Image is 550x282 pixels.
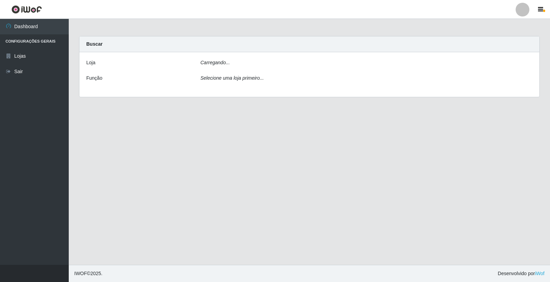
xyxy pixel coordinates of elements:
[11,5,42,14] img: CoreUI Logo
[86,59,95,66] label: Loja
[86,41,102,47] strong: Buscar
[498,270,544,277] span: Desenvolvido por
[200,75,264,81] i: Selecione uma loja primeiro...
[74,271,87,276] span: IWOF
[86,75,102,82] label: Função
[535,271,544,276] a: iWof
[200,60,230,65] i: Carregando...
[74,270,102,277] span: © 2025 .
